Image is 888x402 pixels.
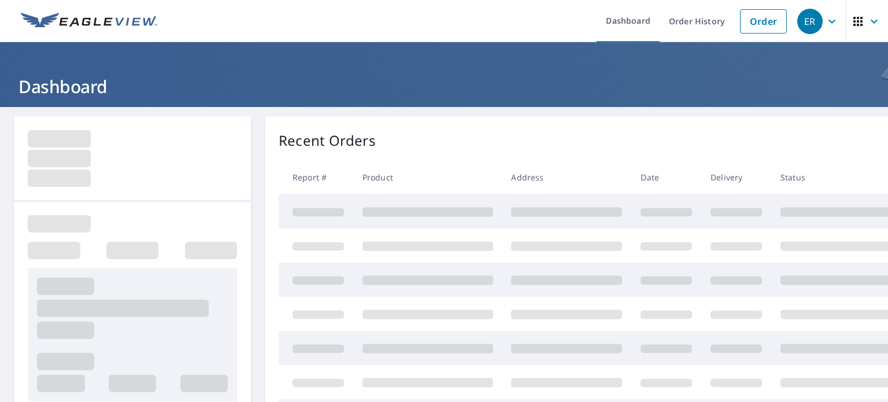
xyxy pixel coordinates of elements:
[797,9,823,34] div: ER
[21,13,157,30] img: EV Logo
[279,130,376,151] p: Recent Orders
[14,75,874,98] h1: Dashboard
[631,160,701,194] th: Date
[740,9,787,34] a: Order
[502,160,631,194] th: Address
[353,160,502,194] th: Product
[701,160,771,194] th: Delivery
[279,160,353,194] th: Report #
